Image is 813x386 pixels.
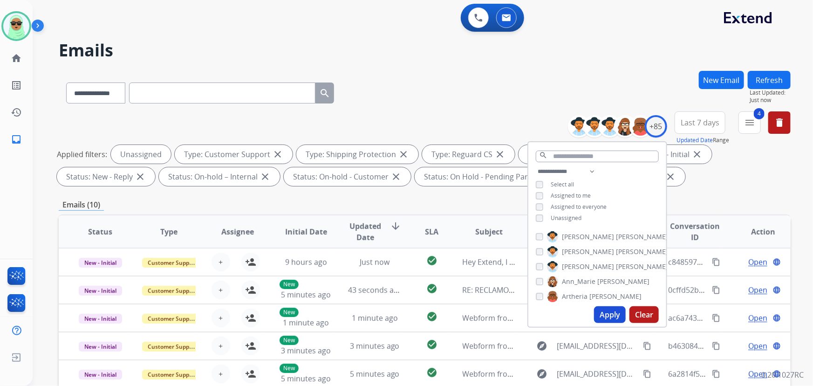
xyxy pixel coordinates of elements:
mat-icon: inbox [11,134,22,145]
span: [PERSON_NAME] [616,232,668,241]
button: + [212,253,230,271]
mat-icon: content_copy [643,342,651,350]
mat-icon: content_copy [712,370,720,378]
span: Customer Support [142,286,203,296]
span: 5 minutes ago [350,369,400,379]
span: 1 minute ago [352,313,398,323]
span: Webform from [EMAIL_ADDRESS][DOMAIN_NAME] on [DATE] [463,369,674,379]
span: + [219,340,223,352]
button: + [212,309,230,327]
mat-icon: history [11,107,22,118]
p: 0.20.1027RC [761,369,804,380]
span: 9 hours ago [285,257,327,267]
button: 4 [738,111,761,134]
mat-icon: explore [537,340,548,352]
span: Customer Support [142,370,203,379]
span: [PERSON_NAME] [562,262,614,271]
mat-icon: close [135,171,146,182]
span: SLA [425,226,438,237]
div: Type: Reguard CS [422,145,515,164]
span: Just now [360,257,389,267]
h2: Emails [59,41,791,60]
mat-icon: menu [744,117,755,128]
mat-icon: home [11,53,22,64]
mat-icon: check_circle [426,367,437,378]
span: 3 minutes ago [350,341,400,351]
span: [PERSON_NAME] [597,277,649,286]
span: 6a2814f5-be28-4fec-adcd-68387ebc31a9 [668,369,808,379]
span: New - Initial [79,314,122,324]
mat-icon: person_add [245,340,256,352]
button: New Email [699,71,744,89]
span: c8485978-a24c-49fb-8ca3-85a7e22f41c3 [668,257,806,267]
span: New - Initial [79,258,122,268]
span: Select all [551,180,574,188]
span: Updated Date [348,221,383,243]
span: Last 7 days [681,121,719,124]
mat-icon: language [772,342,781,350]
mat-icon: content_copy [712,314,720,322]
span: 5 minutes ago [281,289,331,300]
span: 43 seconds ago [348,285,403,295]
mat-icon: close [691,149,703,160]
mat-icon: check_circle [426,283,437,294]
div: Type: Shipping Protection [296,145,418,164]
p: Applied filters: [57,149,107,160]
span: 5 minutes ago [281,373,331,384]
span: 1 minute ago [283,317,329,328]
div: Status: Open - All [519,145,610,164]
p: New [280,308,299,317]
mat-icon: person_add [245,368,256,379]
span: Status [88,226,112,237]
mat-icon: content_copy [712,258,720,266]
mat-icon: close [665,171,676,182]
span: Webform from [EMAIL_ADDRESS][DOMAIN_NAME] on [DATE] [463,313,674,323]
span: Unassigned [551,214,581,222]
mat-icon: list_alt [11,80,22,91]
div: Status: On-hold - Customer [284,167,411,186]
span: [PERSON_NAME] [616,247,668,256]
mat-icon: arrow_downward [390,221,401,232]
span: New - Initial [79,342,122,352]
span: Customer Support [142,258,203,268]
span: Assigned to me [551,192,591,200]
p: Emails (10) [59,199,104,211]
button: Updated Date [676,137,713,144]
span: Ann_Marie [562,277,595,286]
div: Status: On Hold - Pending Parts [415,167,557,186]
mat-icon: language [772,286,781,294]
mat-icon: check_circle [426,255,437,266]
mat-icon: explore [537,368,548,379]
mat-icon: search [319,88,330,99]
span: Conversation ID [668,221,721,243]
span: Artheria [562,292,588,301]
p: New [280,280,299,289]
span: Open [748,312,767,324]
button: Apply [594,306,626,323]
span: + [219,256,223,268]
div: Status: New - Reply [57,167,155,186]
div: +85 [645,115,667,138]
span: Assignee [221,226,254,237]
span: b463084d-8198-4096-bde0-cfdee70bb2ca [668,341,812,351]
mat-icon: check_circle [426,311,437,322]
button: + [212,365,230,383]
mat-icon: content_copy [643,370,651,378]
div: Type: Customer Support [175,145,293,164]
mat-icon: language [772,314,781,322]
span: Initial Date [285,226,327,237]
span: [EMAIL_ADDRESS][DOMAIN_NAME] [557,368,638,379]
mat-icon: check_circle [426,339,437,350]
mat-icon: person_add [245,284,256,296]
span: New - Initial [79,286,122,296]
mat-icon: person_add [245,312,256,324]
button: Last 7 days [675,111,725,134]
mat-icon: content_copy [712,342,720,350]
span: Last Updated: [750,89,791,96]
span: [PERSON_NAME] [562,232,614,241]
button: Refresh [748,71,791,89]
th: Action [722,215,791,248]
mat-icon: close [260,171,271,182]
p: New [280,336,299,345]
span: Range [676,136,729,144]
